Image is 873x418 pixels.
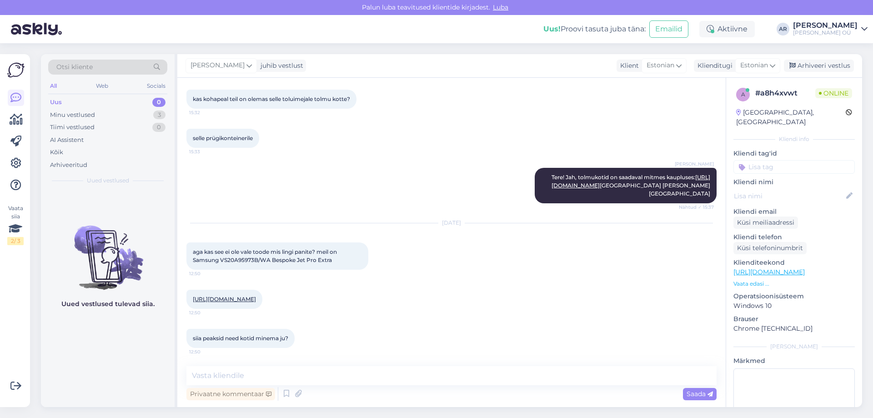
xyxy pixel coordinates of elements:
[733,242,807,254] div: Küsi telefoninumbrit
[153,111,166,120] div: 3
[675,161,714,167] span: [PERSON_NAME]
[552,174,710,197] span: Tere! Jah, tolmukotid on saadaval mitmes kaupluses: [GEOGRAPHIC_DATA] [PERSON_NAME][GEOGRAPHIC_DATA]
[50,148,63,157] div: Kõik
[7,204,24,245] div: Vaata siia
[741,91,745,98] span: a
[815,88,852,98] span: Online
[186,219,717,227] div: [DATE]
[733,280,855,288] p: Vaata edasi ...
[699,21,755,37] div: Aktiivne
[50,161,87,170] div: Arhiveeritud
[733,207,855,217] p: Kliendi email
[193,96,350,102] span: kas kohapeal teil on olemas selle toluimejale tolmu kotte?
[793,22,868,36] a: [PERSON_NAME][PERSON_NAME] OÜ
[543,24,646,35] div: Proovi tasuta juba täna:
[145,80,167,92] div: Socials
[733,149,855,158] p: Kliendi tag'id
[191,60,245,71] span: [PERSON_NAME]
[189,148,223,155] span: 15:33
[186,388,275,400] div: Privaatne kommentaar
[193,248,338,263] span: aga kas see ei ole vale toode mis lingi panite? meil on Samsung VS20A95973B/WA Bespoke Jet Pro Extra
[733,268,805,276] a: [URL][DOMAIN_NAME]
[50,136,84,145] div: AI Assistent
[50,123,95,132] div: Tiimi vestlused
[48,80,59,92] div: All
[189,270,223,277] span: 12:50
[733,232,855,242] p: Kliendi telefon
[733,160,855,174] input: Lisa tag
[152,123,166,132] div: 0
[733,314,855,324] p: Brauser
[189,348,223,355] span: 12:50
[793,22,858,29] div: [PERSON_NAME]
[777,23,789,35] div: AR
[755,88,815,99] div: # a8h4xvwt
[736,108,846,127] div: [GEOGRAPHIC_DATA], [GEOGRAPHIC_DATA]
[733,217,798,229] div: Küsi meiliaadressi
[189,109,223,116] span: 15:32
[193,296,256,302] a: [URL][DOMAIN_NAME]
[193,135,253,141] span: selle prügikonteinerile
[733,135,855,143] div: Kliendi info
[733,258,855,267] p: Klienditeekond
[61,299,155,309] p: Uued vestlused tulevad siia.
[41,209,175,291] img: No chats
[87,176,129,185] span: Uued vestlused
[733,292,855,301] p: Operatsioonisüsteem
[7,61,25,79] img: Askly Logo
[7,237,24,245] div: 2 / 3
[734,191,844,201] input: Lisa nimi
[94,80,110,92] div: Web
[56,62,93,72] span: Otsi kliente
[257,61,303,71] div: juhib vestlust
[193,335,288,342] span: siia peaksid need kotid minema ju?
[733,342,855,351] div: [PERSON_NAME]
[793,29,858,36] div: [PERSON_NAME] OÜ
[50,98,62,107] div: Uus
[490,3,511,11] span: Luba
[694,61,733,71] div: Klienditugi
[189,309,223,316] span: 12:50
[733,177,855,187] p: Kliendi nimi
[50,111,95,120] div: Minu vestlused
[733,301,855,311] p: Windows 10
[733,356,855,366] p: Märkmed
[784,60,854,72] div: Arhiveeri vestlus
[649,20,688,38] button: Emailid
[733,324,855,333] p: Chrome [TECHNICAL_ID]
[679,204,714,211] span: Nähtud ✓ 15:37
[543,25,561,33] b: Uus!
[740,60,768,71] span: Estonian
[687,390,713,398] span: Saada
[617,61,639,71] div: Klient
[152,98,166,107] div: 0
[647,60,674,71] span: Estonian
